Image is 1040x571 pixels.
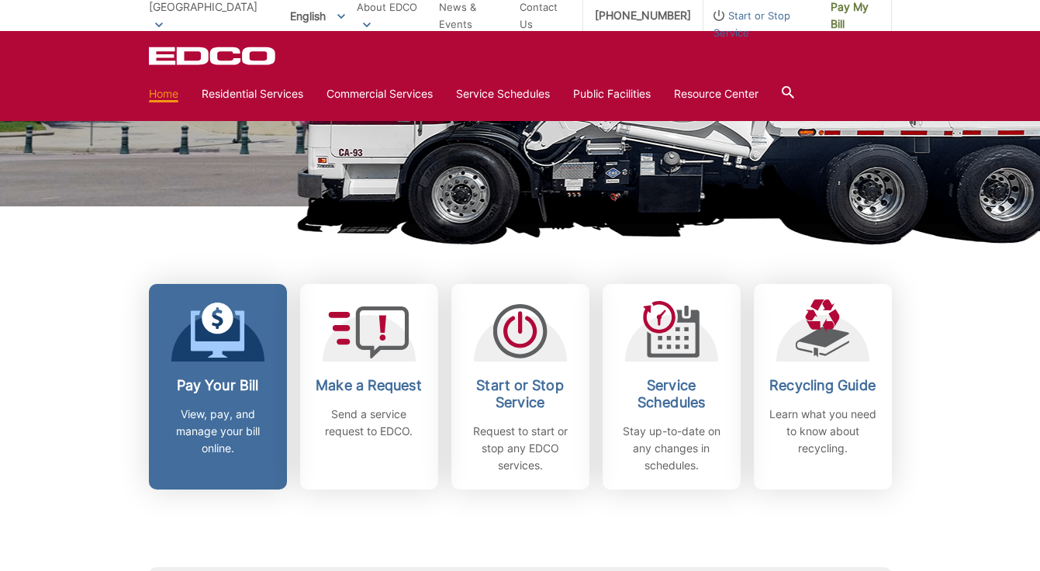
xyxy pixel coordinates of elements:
h2: Recycling Guide [765,377,880,394]
h2: Start or Stop Service [463,377,578,411]
a: Commercial Services [327,85,433,102]
p: Stay up-to-date on any changes in schedules. [614,423,729,474]
a: Home [149,85,178,102]
span: English [278,3,357,29]
a: Residential Services [202,85,303,102]
p: Request to start or stop any EDCO services. [463,423,578,474]
p: Learn what you need to know about recycling. [765,406,880,457]
a: Resource Center [674,85,758,102]
a: Recycling Guide Learn what you need to know about recycling. [754,284,892,490]
a: EDCD logo. Return to the homepage. [149,47,278,65]
h2: Service Schedules [614,377,729,411]
a: Public Facilities [573,85,651,102]
a: Service Schedules [456,85,550,102]
p: Send a service request to EDCO. [312,406,427,440]
a: Pay Your Bill View, pay, and manage your bill online. [149,284,287,490]
a: Service Schedules Stay up-to-date on any changes in schedules. [603,284,741,490]
p: View, pay, and manage your bill online. [161,406,275,457]
a: Make a Request Send a service request to EDCO. [300,284,438,490]
h2: Make a Request [312,377,427,394]
h2: Pay Your Bill [161,377,275,394]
